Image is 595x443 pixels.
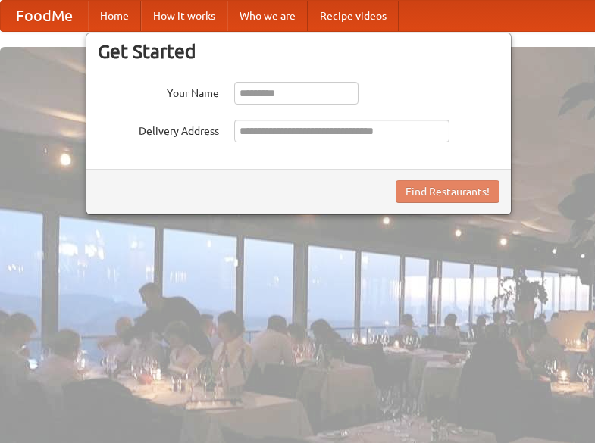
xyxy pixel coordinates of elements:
[98,40,499,63] h3: Get Started
[98,120,219,139] label: Delivery Address
[396,180,499,203] button: Find Restaurants!
[98,82,219,101] label: Your Name
[88,1,141,31] a: Home
[1,1,88,31] a: FoodMe
[308,1,399,31] a: Recipe videos
[227,1,308,31] a: Who we are
[141,1,227,31] a: How it works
